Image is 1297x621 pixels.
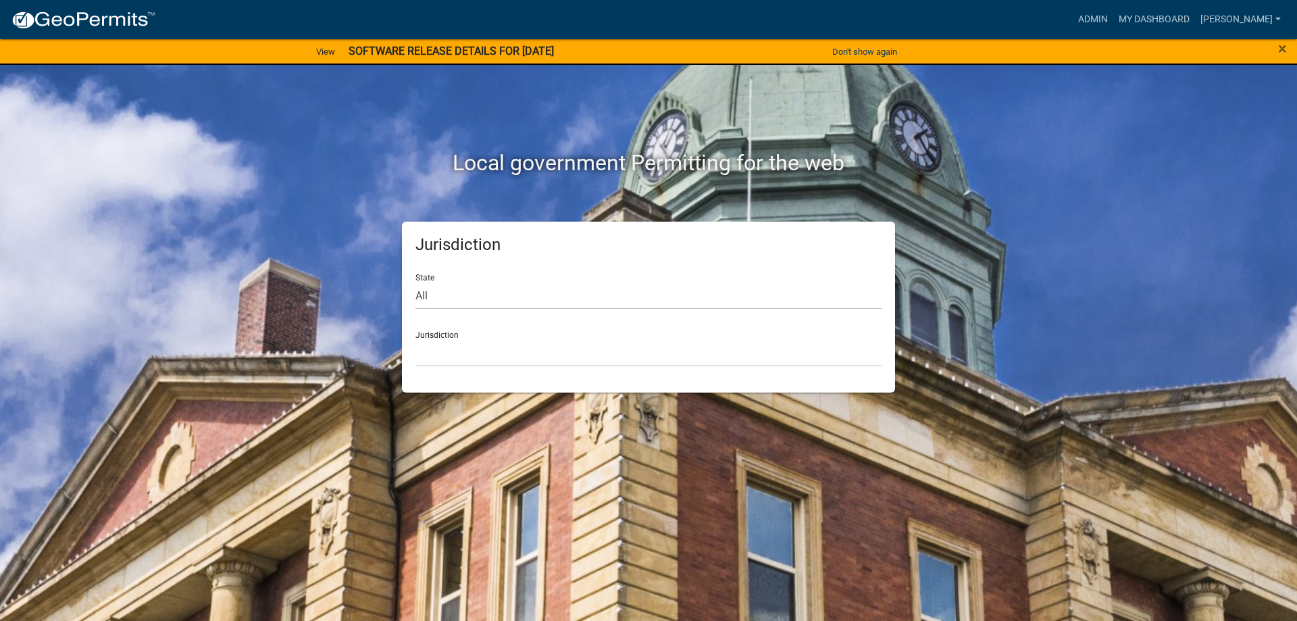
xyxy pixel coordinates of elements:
h2: Local government Permitting for the web [274,150,1023,176]
a: View [311,41,340,63]
a: [PERSON_NAME] [1195,7,1286,32]
strong: SOFTWARE RELEASE DETAILS FOR [DATE] [349,45,554,57]
button: Don't show again [827,41,902,63]
button: Close [1278,41,1287,57]
span: × [1278,39,1287,58]
a: My Dashboard [1113,7,1195,32]
h5: Jurisdiction [415,235,882,255]
a: Admin [1073,7,1113,32]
